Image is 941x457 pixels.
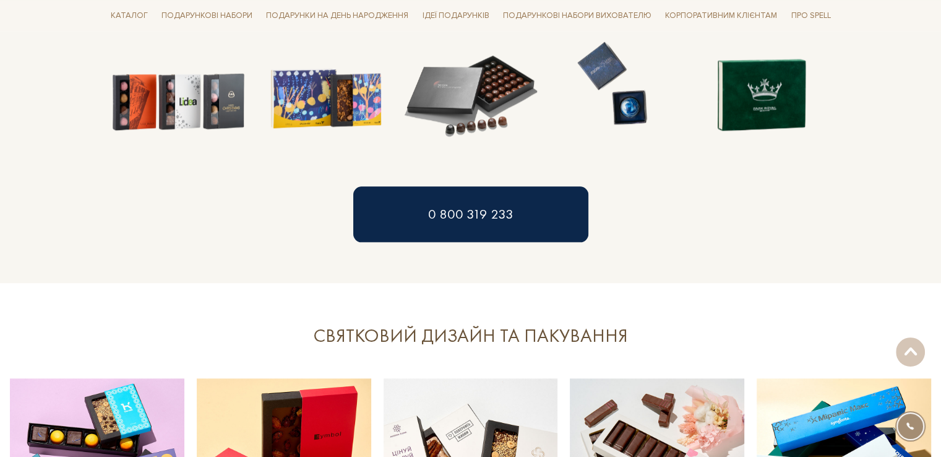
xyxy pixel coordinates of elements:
[186,324,755,348] div: СВЯТКОВИЙ ДИЗАЙН ТА ПАКУВАННЯ
[660,5,782,26] a: Корпоративним клієнтам
[498,5,656,26] a: Подарункові набори вихователю
[786,6,835,25] a: Про Spell
[157,6,257,25] a: Подарункові набори
[261,6,413,25] a: Подарунки на День народження
[353,186,588,242] a: 0 800 319 233
[417,6,494,25] a: Ідеї подарунків
[106,6,153,25] a: Каталог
